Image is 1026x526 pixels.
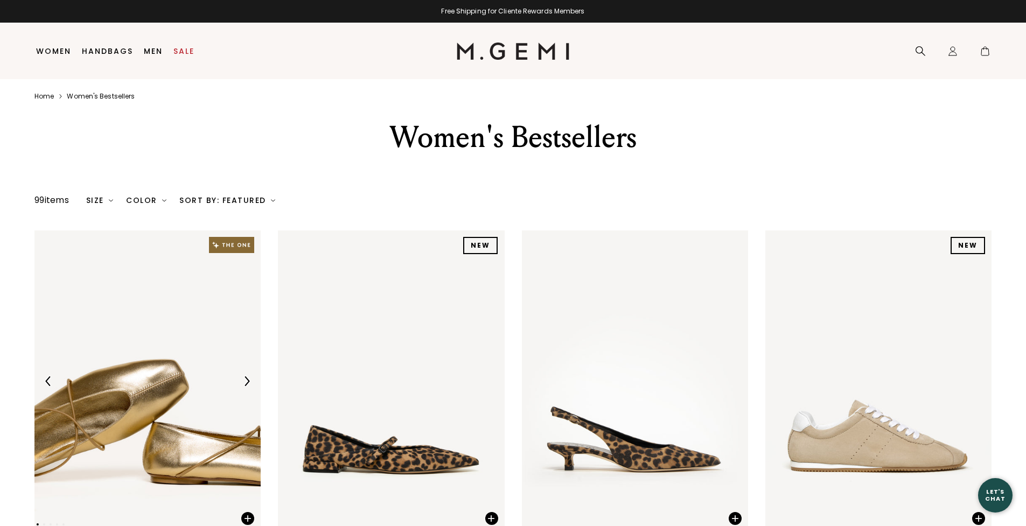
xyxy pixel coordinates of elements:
div: NEW [951,237,985,254]
img: Previous Arrow [44,376,53,386]
a: Handbags [82,47,133,55]
div: Size [86,196,114,205]
a: Men [144,47,163,55]
div: 99 items [34,194,69,207]
div: Sort By: Featured [179,196,275,205]
a: Women [36,47,71,55]
a: Sale [173,47,194,55]
div: Color [126,196,166,205]
div: Let's Chat [978,488,1013,502]
img: chevron-down.svg [271,198,275,202]
img: Next Arrow [242,376,252,386]
img: chevron-down.svg [162,198,166,202]
img: The One tag [209,237,254,253]
div: NEW [463,237,498,254]
div: Women's Bestsellers [326,118,700,157]
img: M.Gemi [457,43,569,60]
img: chevron-down.svg [109,198,113,202]
a: Women's bestsellers [67,92,135,101]
a: Home [34,92,54,101]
